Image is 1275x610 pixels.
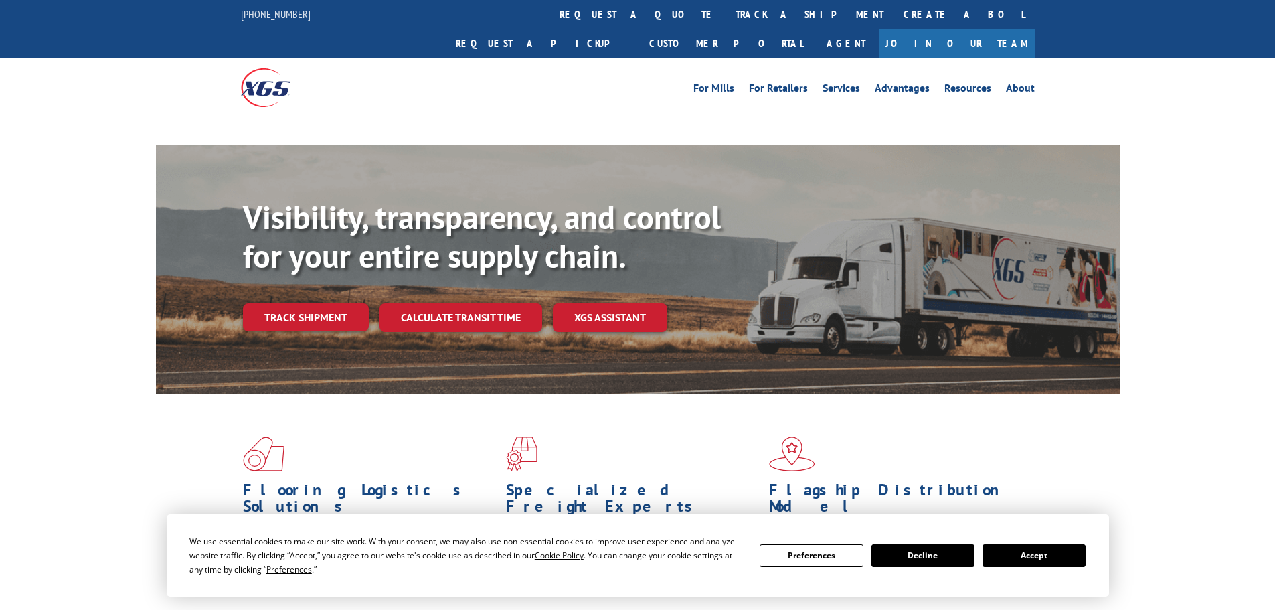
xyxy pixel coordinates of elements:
[983,544,1086,567] button: Accept
[823,83,860,98] a: Services
[379,303,542,332] a: Calculate transit time
[760,544,863,567] button: Preferences
[535,550,584,561] span: Cookie Policy
[749,83,808,98] a: For Retailers
[243,437,284,471] img: xgs-icon-total-supply-chain-intelligence-red
[871,544,974,567] button: Decline
[693,83,734,98] a: For Mills
[266,564,312,575] span: Preferences
[813,29,879,58] a: Agent
[769,482,1022,521] h1: Flagship Distribution Model
[243,303,369,331] a: Track shipment
[553,303,667,332] a: XGS ASSISTANT
[944,83,991,98] a: Resources
[243,482,496,521] h1: Flooring Logistics Solutions
[243,196,721,277] b: Visibility, transparency, and control for your entire supply chain.
[879,29,1035,58] a: Join Our Team
[189,534,744,577] div: We use essential cookies to make our site work. With your consent, we may also use non-essential ...
[167,514,1109,597] div: Cookie Consent Prompt
[769,437,815,471] img: xgs-icon-flagship-distribution-model-red
[639,29,813,58] a: Customer Portal
[1006,83,1035,98] a: About
[241,7,311,21] a: [PHONE_NUMBER]
[875,83,930,98] a: Advantages
[506,437,537,471] img: xgs-icon-focused-on-flooring-red
[506,482,759,521] h1: Specialized Freight Experts
[446,29,639,58] a: Request a pickup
